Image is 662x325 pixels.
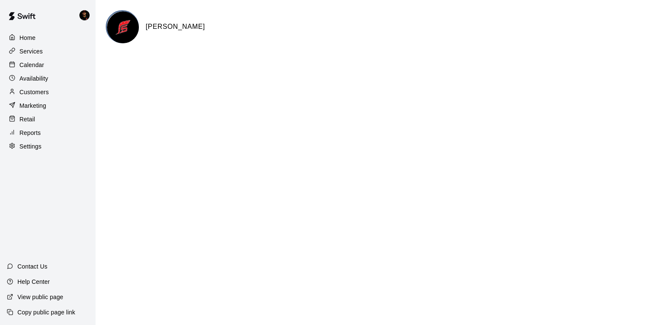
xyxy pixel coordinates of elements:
[7,140,89,153] a: Settings
[20,129,41,137] p: Reports
[20,61,44,69] p: Calendar
[17,308,75,317] p: Copy public page link
[20,34,36,42] p: Home
[7,45,89,58] a: Services
[20,47,43,56] p: Services
[17,293,63,301] p: View public page
[20,101,46,110] p: Marketing
[17,262,48,271] p: Contact Us
[7,99,89,112] a: Marketing
[20,115,35,123] p: Retail
[7,113,89,126] a: Retail
[20,88,49,96] p: Customers
[7,86,89,98] a: Customers
[20,74,48,83] p: Availability
[146,21,205,32] h6: [PERSON_NAME]
[20,142,42,151] p: Settings
[7,31,89,44] a: Home
[7,72,89,85] a: Availability
[107,11,139,43] img: Tyler Spartans logo
[78,7,96,24] div: Chris McFarland
[7,59,89,71] a: Calendar
[17,277,50,286] p: Help Center
[7,126,89,139] a: Reports
[79,10,90,20] img: Chris McFarland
